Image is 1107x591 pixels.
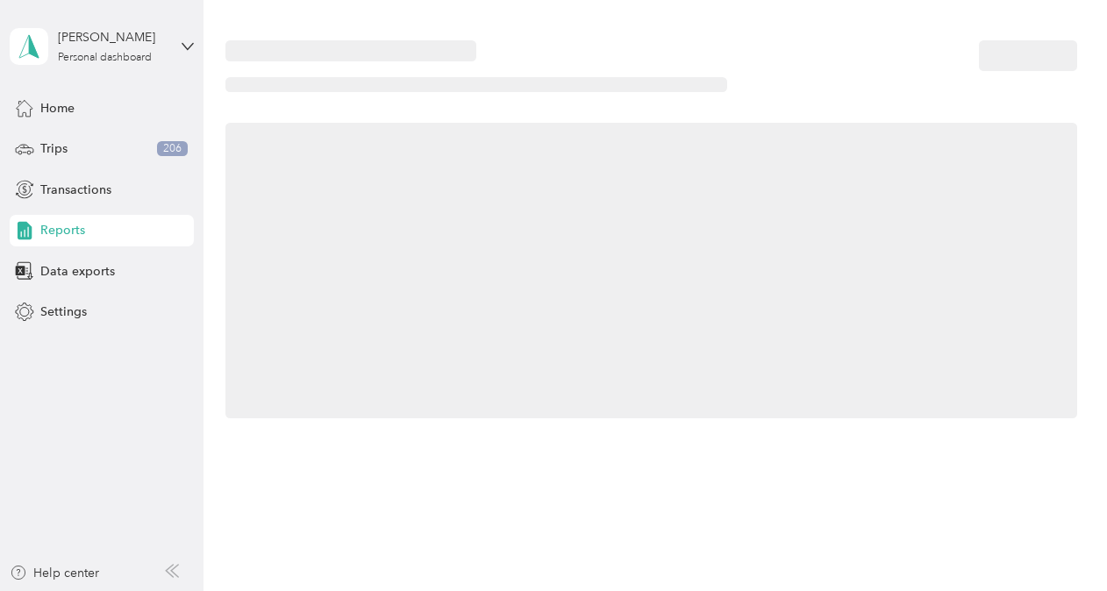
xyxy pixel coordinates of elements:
[58,53,152,63] div: Personal dashboard
[157,141,188,157] span: 206
[40,139,68,158] span: Trips
[40,221,85,239] span: Reports
[40,99,75,117] span: Home
[1009,493,1107,591] iframe: Everlance-gr Chat Button Frame
[40,262,115,281] span: Data exports
[40,303,87,321] span: Settings
[58,28,168,46] div: [PERSON_NAME]
[40,181,111,199] span: Transactions
[10,564,99,582] button: Help center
